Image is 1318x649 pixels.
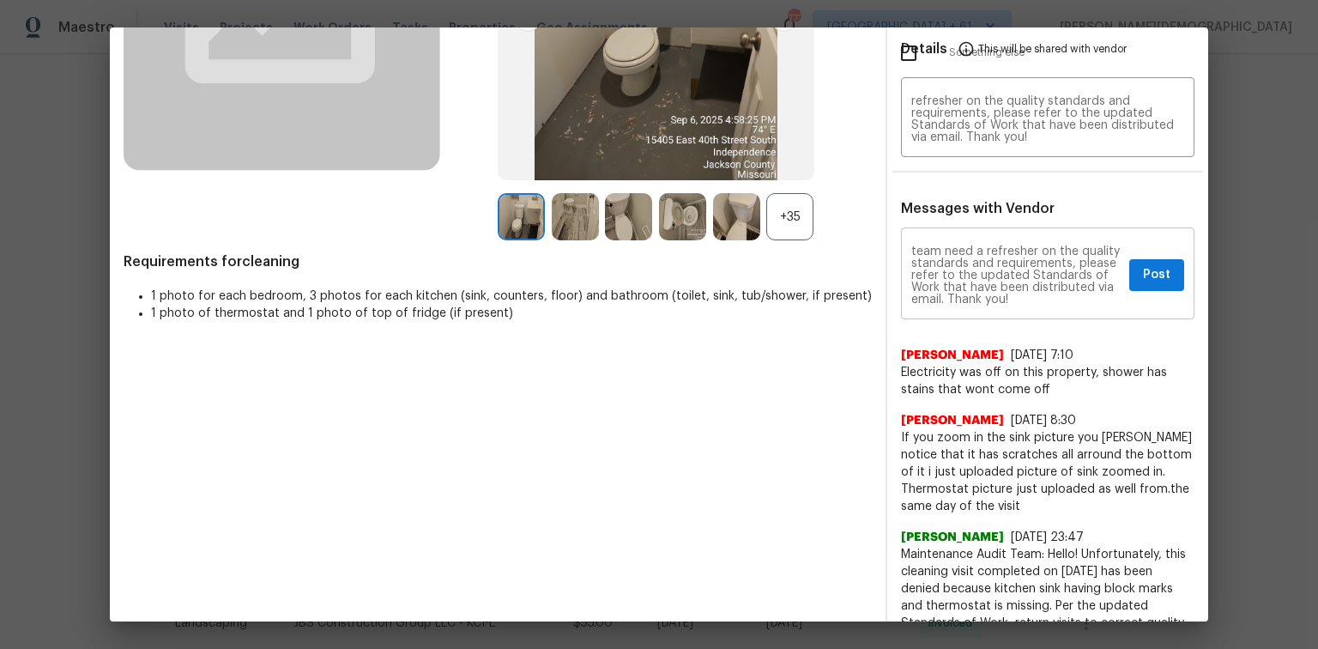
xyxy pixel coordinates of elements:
[124,253,872,270] span: Requirements for cleaning
[1143,264,1170,286] span: Post
[901,347,1004,364] span: [PERSON_NAME]
[911,246,1122,306] textarea: Maintenance Audit Team: Hello! Unfortunately, this cleaning visit completed on [DATE] has been de...
[1129,259,1184,291] button: Post
[1011,349,1073,361] span: [DATE] 7:10
[901,202,1055,215] span: Messages with Vendor
[1011,531,1084,543] span: [DATE] 23:47
[911,95,1184,143] textarea: Maintenance Audit Team: Hello! Unfortunately, this cleaning visit completed on [DATE] has been de...
[1011,415,1076,427] span: [DATE] 8:30
[901,429,1194,515] span: If you zoom in the sink picture you [PERSON_NAME] notice that it has scratches all arround the bo...
[151,305,872,322] li: 1 photo of thermostat and 1 photo of top of fridge (if present)
[766,193,813,240] div: +35
[151,288,872,305] li: 1 photo for each bedroom, 3 photos for each kitchen (sink, counters, floor) and bathroom (toilet,...
[978,27,1127,69] span: This will be shared with vendor
[901,412,1004,429] span: [PERSON_NAME]
[901,364,1194,398] span: Electricity was off on this property, shower has stains that wont come off
[901,529,1004,546] span: [PERSON_NAME]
